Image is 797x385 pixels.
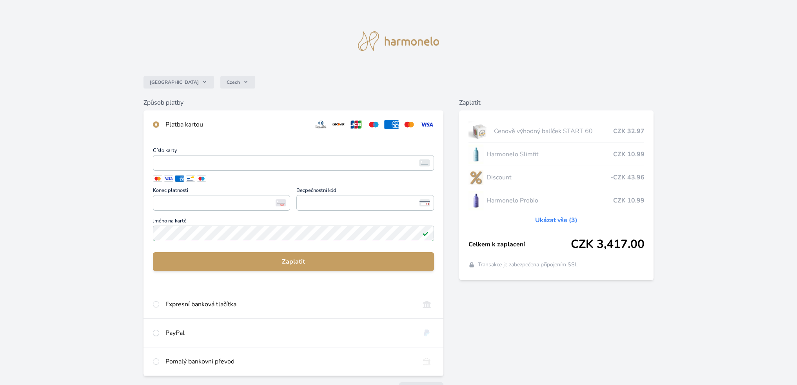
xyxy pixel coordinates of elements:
[468,191,483,210] img: CLEAN_PROBIO_se_stinem_x-lo.jpg
[402,120,416,129] img: mc.svg
[314,120,328,129] img: diners.svg
[422,230,428,237] img: Platné pole
[165,120,308,129] div: Platba kartou
[143,76,214,89] button: [GEOGRAPHIC_DATA]
[300,197,430,208] iframe: Iframe pro bezpečnostní kód
[165,328,413,338] div: PayPal
[156,197,287,208] iframe: Iframe pro datum vypršení platnosti
[419,328,434,338] img: paypal.svg
[419,300,434,309] img: onlineBanking_CZ.svg
[153,188,290,195] span: Konec platnosti
[570,237,644,251] span: CZK 3,417.00
[358,31,439,51] img: logo.svg
[296,188,434,195] span: Bezpečnostní kód
[535,215,577,225] a: Ukázat vše (3)
[159,257,428,266] span: Zaplatit
[613,196,644,205] span: CZK 10.99
[150,79,199,85] span: [GEOGRAPHIC_DATA]
[487,150,613,159] span: Harmonelo Slimfit
[468,240,571,249] span: Celkem k zaplacení
[276,199,286,206] img: Konec platnosti
[153,219,434,226] span: Jméno na kartě
[487,173,610,182] span: Discount
[367,120,381,129] img: maestro.svg
[419,357,434,366] img: bankTransfer_IBAN.svg
[153,226,434,241] input: Jméno na kartěPlatné pole
[220,76,255,89] button: Czech
[468,121,491,141] img: start.jpg
[468,145,483,164] img: SLIMFIT_se_stinem_x-lo.jpg
[613,150,644,159] span: CZK 10.99
[165,357,413,366] div: Pomalý bankovní převod
[468,168,483,187] img: discount-lo.png
[459,98,654,107] h6: Zaplatit
[143,98,443,107] h6: Způsob platby
[610,173,644,182] span: -CZK 43.96
[153,148,434,155] span: Číslo karty
[419,120,434,129] img: visa.svg
[487,196,613,205] span: Harmonelo Probio
[165,300,413,309] div: Expresní banková tlačítka
[613,127,644,136] span: CZK 32.97
[331,120,346,129] img: discover.svg
[227,79,240,85] span: Czech
[494,127,613,136] span: Cenově výhodný balíček START 60
[153,252,434,271] button: Zaplatit
[349,120,363,129] img: jcb.svg
[419,159,430,166] img: card
[478,261,578,269] span: Transakce je zabezpečena připojením SSL
[384,120,399,129] img: amex.svg
[156,157,430,168] iframe: Iframe pro číslo karty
